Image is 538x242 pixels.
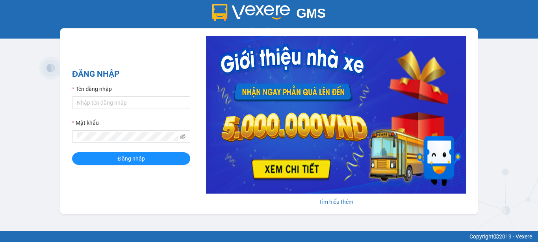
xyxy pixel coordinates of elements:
[117,154,145,163] span: Đăng nhập
[6,232,532,241] div: Copyright 2019 - Vexere
[206,198,466,206] div: Tìm hiểu thêm
[72,118,99,127] label: Mật khẩu
[296,6,326,20] span: GMS
[206,36,466,194] img: banner-0
[77,132,178,141] input: Mật khẩu
[72,152,190,165] button: Đăng nhập
[212,12,326,18] a: GMS
[180,134,186,139] span: eye-invisible
[212,4,290,21] img: logo 2
[72,96,190,109] input: Tên đăng nhập
[493,234,499,239] span: copyright
[72,85,112,93] label: Tên đăng nhập
[72,68,190,81] h2: ĐĂNG NHẬP
[2,26,536,35] div: Hệ thống quản lý hàng hóa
